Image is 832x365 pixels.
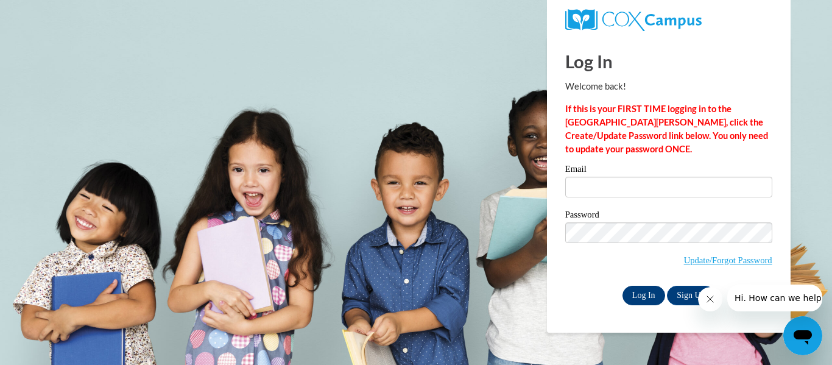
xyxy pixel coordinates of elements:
iframe: Close message [698,287,722,311]
label: Email [565,165,772,177]
p: Welcome back! [565,80,772,93]
label: Password [565,210,772,222]
a: Update/Forgot Password [684,255,772,265]
a: Sign Up [667,286,714,305]
strong: If this is your FIRST TIME logging in to the [GEOGRAPHIC_DATA][PERSON_NAME], click the Create/Upd... [565,104,768,154]
input: Log In [622,286,665,305]
span: Hi. How can we help? [7,9,99,18]
a: COX Campus [565,9,772,31]
iframe: Button to launch messaging window [783,316,822,355]
iframe: Message from company [727,285,822,311]
h1: Log In [565,49,772,74]
img: COX Campus [565,9,702,31]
